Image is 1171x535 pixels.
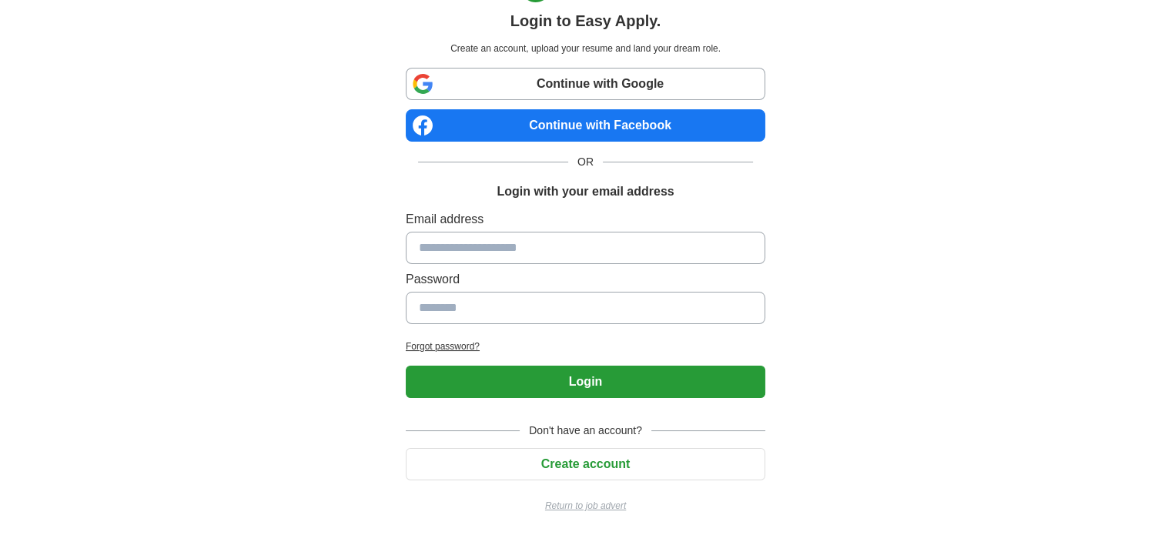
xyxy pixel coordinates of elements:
a: Continue with Google [406,68,765,100]
a: Create account [406,457,765,470]
span: Don't have an account? [520,423,651,439]
a: Return to job advert [406,499,765,513]
span: OR [568,154,603,170]
button: Login [406,366,765,398]
label: Password [406,270,765,289]
a: Continue with Facebook [406,109,765,142]
a: Forgot password? [406,339,765,353]
h1: Login to Easy Apply. [510,9,661,32]
h1: Login with your email address [497,182,674,201]
label: Email address [406,210,765,229]
button: Create account [406,448,765,480]
p: Create an account, upload your resume and land your dream role. [409,42,762,55]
